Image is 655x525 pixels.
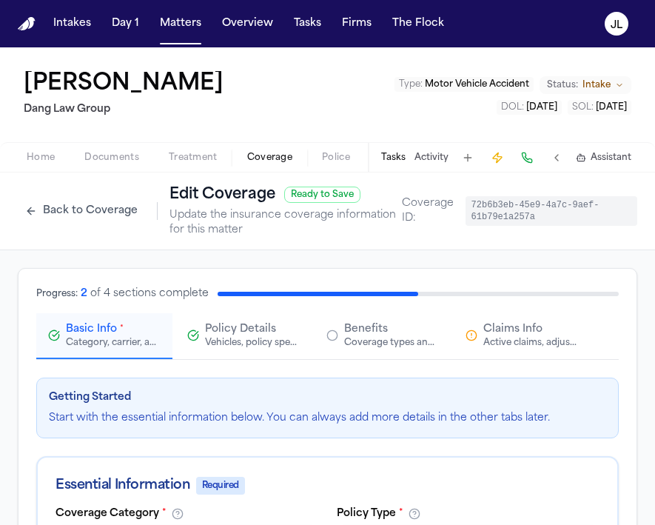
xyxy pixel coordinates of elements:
span: Status: [547,79,578,91]
span: Benefits [344,322,388,337]
span: Ready to Save [284,187,360,203]
div: Category, carrier, and policy holder information [66,337,161,349]
button: Change status from Intake [540,76,631,94]
span: Documents [84,152,139,164]
button: Edit SOL: 2027-08-07 [568,100,631,115]
span: Coverage ID: [402,196,460,226]
h1: Edit Coverage [169,184,275,205]
div: Vehicles, policy specifics, and additional details [205,337,300,349]
span: Assistant [591,152,631,164]
div: Essential Information [56,475,599,496]
button: Edit DOL: 2025-08-07 [497,100,562,115]
a: Home [18,17,36,31]
label: Coverage Category [56,509,166,519]
button: Overview [216,10,279,37]
button: Edit matter name [24,71,224,98]
button: BenefitsCoverage types and limits [315,313,451,359]
span: Police [322,152,350,164]
button: Tasks [288,10,327,37]
div: 4 [104,287,110,301]
span: Intake [582,79,611,91]
p: Update the insurance coverage information for this matter [169,208,402,238]
span: SOL : [572,103,594,112]
img: Finch Logo [18,17,36,31]
button: The Flock [386,10,450,37]
div: 2 [81,287,87,301]
button: Tasks [381,152,406,164]
button: Claims InfoActive claims, adjusters, and subrogation details [454,313,590,359]
div: Progress: [36,288,78,300]
div: Coverage types and limits [344,337,439,349]
span: Motor Vehicle Accident [425,80,529,89]
button: Create Immediate Task [487,147,508,168]
h1: [PERSON_NAME] [24,71,224,98]
button: Activity [414,152,449,164]
text: JL [611,20,622,30]
button: Edit Type: Motor Vehicle Accident [394,77,534,92]
span: DOL : [501,103,524,112]
h2: Dang Law Group [24,101,229,118]
button: Back to Coverage [18,199,145,223]
div: of [90,287,101,301]
span: Policy Details [205,322,276,337]
button: Matters [154,10,207,37]
span: Claims Info [483,322,543,337]
span: Type : [399,80,423,89]
span: [DATE] [526,103,557,112]
span: Coverage [247,152,292,164]
button: Basic Info*Category, carrier, and policy holder information [36,313,172,359]
span: Basic Info [66,322,117,337]
span: Treatment [169,152,218,164]
span: Required [196,477,245,495]
button: Intakes [47,10,97,37]
p: Start with the essential information below. You can always add more details in the other tabs later. [49,411,606,426]
button: Firms [336,10,377,37]
div: Active claims, adjusters, and subrogation details [483,337,578,349]
button: Policy DetailsVehicles, policy specifics, and additional details [175,313,312,359]
button: Make a Call [517,147,537,168]
button: Add Task [457,147,478,168]
span: Home [27,152,55,164]
span: [DATE] [596,103,627,112]
label: Policy Type [337,509,403,519]
button: Assistant [576,152,631,164]
div: sections complete [113,287,209,301]
h3: Getting Started [49,390,606,405]
code: 72b6b3eb-45e9-4a7c-9aef-61b79e1a257a [466,196,637,226]
button: Day 1 [106,10,145,37]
